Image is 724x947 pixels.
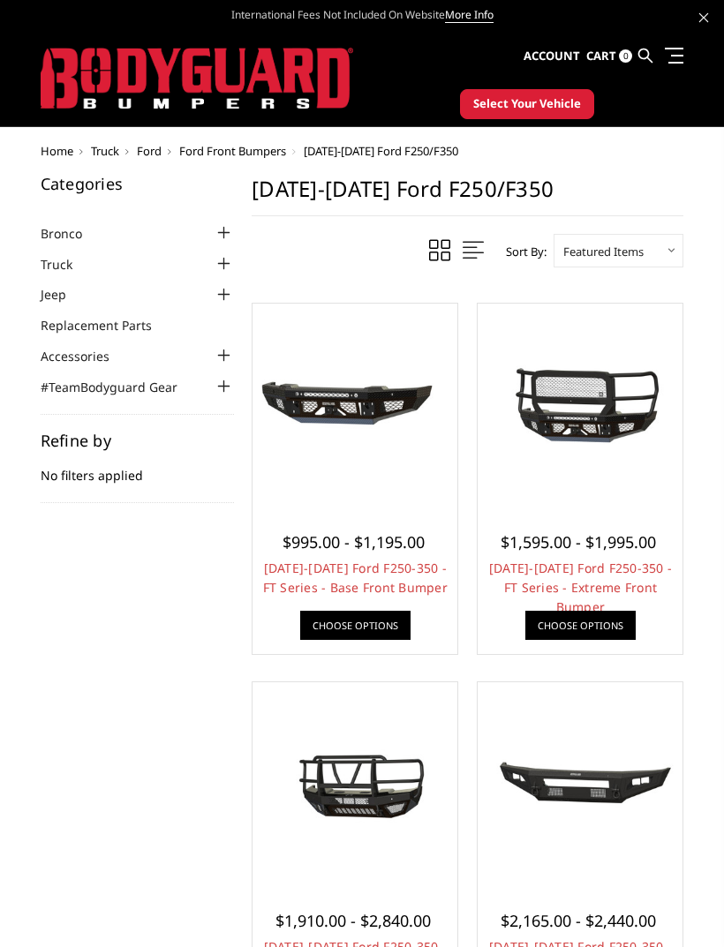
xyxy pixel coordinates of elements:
[263,560,448,596] a: [DATE]-[DATE] Ford F250-350 - FT Series - Base Front Bumper
[41,347,132,365] a: Accessories
[137,143,162,159] a: Ford
[91,143,119,159] a: Truck
[257,360,453,452] img: 2023-2025 Ford F250-350 - FT Series - Base Front Bumper
[41,432,235,448] h5: Refine by
[482,308,678,504] a: 2023-2025 Ford F250-350 - FT Series - Extreme Front Bumper 2023-2025 Ford F250-350 - FT Series - ...
[619,49,632,63] span: 0
[501,910,656,931] span: $2,165.00 - $2,440.00
[41,255,94,274] a: Truck
[179,143,286,159] a: Ford Front Bumpers
[41,378,200,396] a: #TeamBodyguard Gear
[501,531,656,552] span: $1,595.00 - $1,995.00
[283,531,425,552] span: $995.00 - $1,195.00
[300,611,411,640] a: Choose Options
[445,7,494,23] a: More Info
[41,316,174,334] a: Replacement Parts
[252,176,683,216] h1: [DATE]-[DATE] Ford F250/F350
[524,48,580,64] span: Account
[275,910,431,931] span: $1,910.00 - $2,840.00
[257,730,453,839] img: 2023-2025 Ford F250-350 - T2 Series - Extreme Front Bumper (receiver or winch)
[460,89,594,119] button: Select Your Vehicle
[586,48,616,64] span: Cart
[41,143,73,159] a: Home
[525,611,636,640] a: Choose Options
[482,740,678,830] img: 2023-2025 Ford F250-350 - A2L Series - Base Front Bumper
[482,360,678,452] img: 2023-2025 Ford F250-350 - FT Series - Extreme Front Bumper
[489,560,672,615] a: [DATE]-[DATE] Ford F250-350 - FT Series - Extreme Front Bumper
[257,687,453,883] a: 2023-2025 Ford F250-350 - T2 Series - Extreme Front Bumper (receiver or winch) 2023-2025 Ford F25...
[482,687,678,883] a: 2023-2025 Ford F250-350 - A2L Series - Base Front Bumper
[473,95,581,113] span: Select Your Vehicle
[41,432,235,503] div: No filters applied
[41,224,104,243] a: Bronco
[586,33,632,80] a: Cart 0
[257,308,453,504] a: 2023-2025 Ford F250-350 - FT Series - Base Front Bumper
[41,176,235,192] h5: Categories
[41,285,88,304] a: Jeep
[524,33,580,80] a: Account
[496,238,547,265] label: Sort By:
[304,143,458,159] span: [DATE]-[DATE] Ford F250/F350
[41,48,353,109] img: BODYGUARD BUMPERS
